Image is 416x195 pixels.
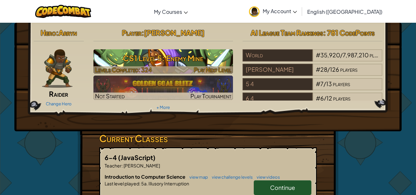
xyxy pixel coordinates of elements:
[105,153,118,161] span: 6-4
[194,66,231,73] span: Play Next Level
[316,51,320,59] span: #
[123,163,160,168] span: [PERSON_NAME]
[140,181,148,186] span: 5a.
[370,51,387,59] span: players
[253,175,280,180] a: view videos
[139,181,140,186] span: :
[95,92,125,100] span: Not Started
[243,64,312,76] div: [PERSON_NAME]
[93,49,233,74] a: Play Next Level
[154,8,182,15] span: My Courses
[141,28,144,37] span: :
[190,92,231,100] span: Play Tournament
[93,51,233,65] h3: CS1 Level 5: Enemy Mine
[46,101,72,106] a: Change Hero
[209,175,253,180] a: view challenge levels
[93,76,233,100] img: Golden Goal
[320,80,324,87] span: 7
[151,3,191,20] a: My Courses
[105,181,139,186] span: Last level played
[249,6,260,17] img: avatar
[320,94,324,102] span: 6
[148,181,189,186] span: Illusory Interruption
[316,66,320,73] span: #
[243,55,382,63] a: World#35,920/7,987,210players
[105,163,122,168] span: Teacher
[343,51,369,59] span: 7,987,210
[251,28,323,37] span: AI League Team Rankings
[323,28,375,37] span: : 781 CodePoints
[243,99,382,106] a: 6 4#6/12players
[56,28,59,37] span: :
[122,163,123,168] span: :
[320,66,327,73] span: 28
[340,66,357,73] span: players
[93,76,233,100] a: Not StartedPlay Tournament
[122,28,141,37] span: Player
[307,8,382,15] span: English ([GEOGRAPHIC_DATA])
[243,70,382,77] a: [PERSON_NAME]#28/126players
[320,51,340,59] span: 35,920
[324,94,326,102] span: /
[327,66,330,73] span: /
[246,1,300,21] a: My Account
[304,3,386,20] a: English ([GEOGRAPHIC_DATA])
[118,153,156,161] span: (JavaScript)
[340,51,343,59] span: /
[42,49,73,88] img: raider-pose.png
[243,49,312,61] div: World
[95,66,152,73] span: Levels Completed: 324
[105,174,186,180] span: Introduction to Computer Science
[316,80,320,87] span: #
[186,175,208,180] a: view map
[93,49,233,74] img: CS1 Level 5: Enemy Mine
[156,105,170,110] a: + More
[270,184,295,191] span: Continue
[333,80,350,87] span: players
[330,66,339,73] span: 126
[243,84,382,92] a: 5 4#7/13players
[326,80,332,87] span: 13
[49,89,68,98] span: Raider
[243,93,312,105] div: 6 4
[316,94,320,102] span: #
[99,131,317,146] h3: Current Classes
[144,28,204,37] span: [PERSON_NAME]
[326,94,332,102] span: 12
[263,8,297,14] span: My Account
[35,5,91,18] img: CodeCombat logo
[41,28,56,37] span: Hero
[324,80,326,87] span: /
[333,94,350,102] span: players
[59,28,77,37] span: Arryn
[243,78,312,90] div: 5 4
